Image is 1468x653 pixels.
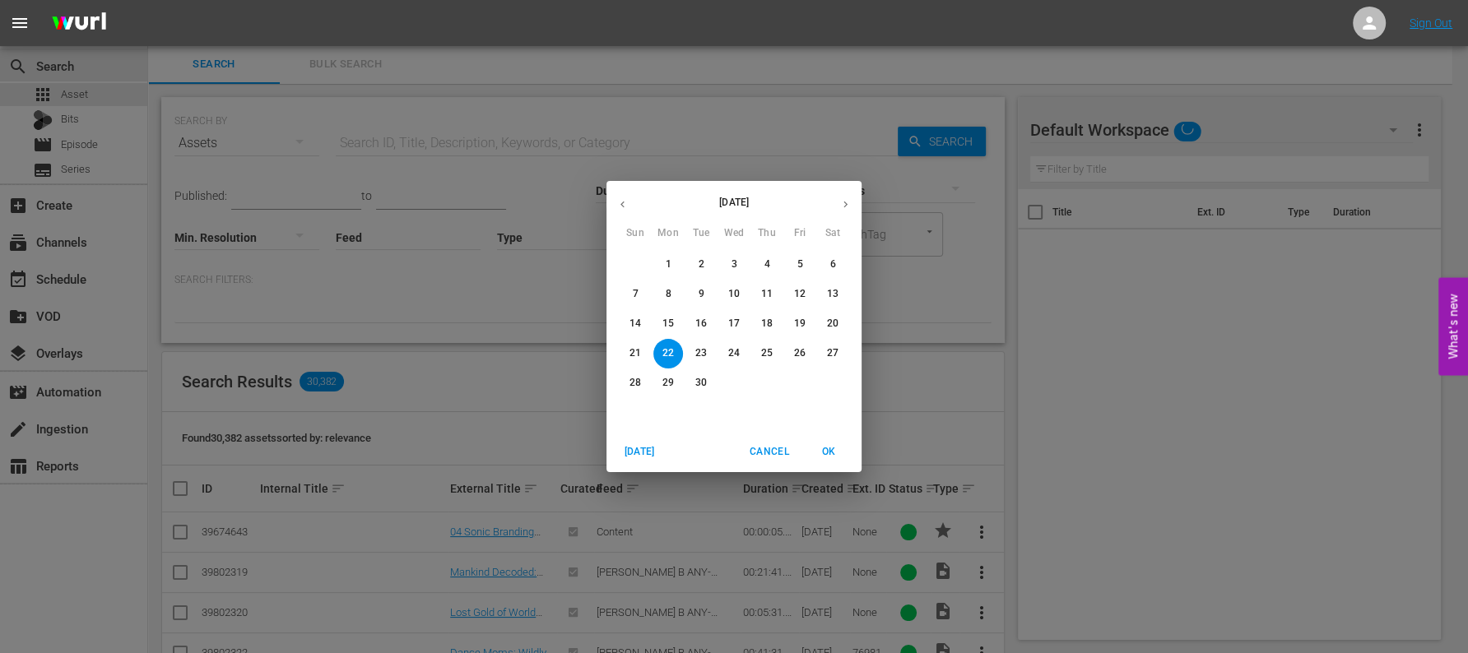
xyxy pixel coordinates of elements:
button: 27 [818,339,848,368]
button: 15 [653,309,683,339]
button: 2 [686,250,716,280]
button: 13 [818,280,848,309]
button: 29 [653,368,683,398]
button: 11 [752,280,782,309]
p: 28 [629,376,641,390]
button: 1 [653,250,683,280]
p: 5 [797,257,802,271]
span: Sat [818,225,848,242]
button: 16 [686,309,716,339]
p: 18 [761,317,773,331]
p: 29 [662,376,674,390]
p: 1 [665,257,671,271]
span: Tue [686,225,716,242]
p: 25 [761,346,773,360]
button: 18 [752,309,782,339]
p: 24 [728,346,740,360]
button: 3 [719,250,749,280]
p: 4 [764,257,769,271]
span: Fri [785,225,815,242]
button: [DATE] [613,438,666,465]
p: 27 [827,346,839,360]
button: 23 [686,339,716,368]
p: 19 [794,317,806,331]
button: 24 [719,339,749,368]
button: 8 [653,280,683,309]
p: 15 [662,317,674,331]
p: 14 [629,317,641,331]
span: Sun [620,225,650,242]
button: 25 [752,339,782,368]
p: 11 [761,287,773,301]
span: OK [809,443,848,461]
p: 9 [698,287,704,301]
p: 17 [728,317,740,331]
button: OK [802,438,855,465]
p: 21 [629,346,641,360]
button: 19 [785,309,815,339]
button: 20 [818,309,848,339]
span: [DATE] [620,443,659,461]
p: 12 [794,287,806,301]
p: 7 [632,287,638,301]
p: 2 [698,257,704,271]
button: 14 [620,309,650,339]
button: 4 [752,250,782,280]
p: 23 [695,346,707,360]
p: 3 [731,257,736,271]
button: 9 [686,280,716,309]
p: 20 [827,317,839,331]
p: 26 [794,346,806,360]
button: 22 [653,339,683,368]
button: Cancel [743,438,796,465]
button: Open Feedback Widget [1438,278,1468,376]
button: 21 [620,339,650,368]
span: menu [10,13,30,33]
button: 6 [818,250,848,280]
button: 10 [719,280,749,309]
p: 22 [662,346,674,360]
span: Wed [719,225,749,242]
button: 28 [620,368,650,398]
button: 26 [785,339,815,368]
img: ans4CAIJ8jUAAAAAAAAAAAAAAAAAAAAAAAAgQb4GAAAAAAAAAAAAAAAAAAAAAAAAJMjXAAAAAAAAAAAAAAAAAAAAAAAAgAT5G... [39,4,118,43]
p: 16 [695,317,707,331]
p: [DATE] [639,195,829,210]
button: 7 [620,280,650,309]
span: Thu [752,225,782,242]
p: 10 [728,287,740,301]
button: 30 [686,368,716,398]
button: 5 [785,250,815,280]
p: 6 [829,257,835,271]
a: Sign Out [1410,16,1452,30]
button: 12 [785,280,815,309]
span: Mon [653,225,683,242]
span: Cancel [750,443,789,461]
p: 30 [695,376,707,390]
p: 8 [665,287,671,301]
button: 17 [719,309,749,339]
p: 13 [827,287,839,301]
